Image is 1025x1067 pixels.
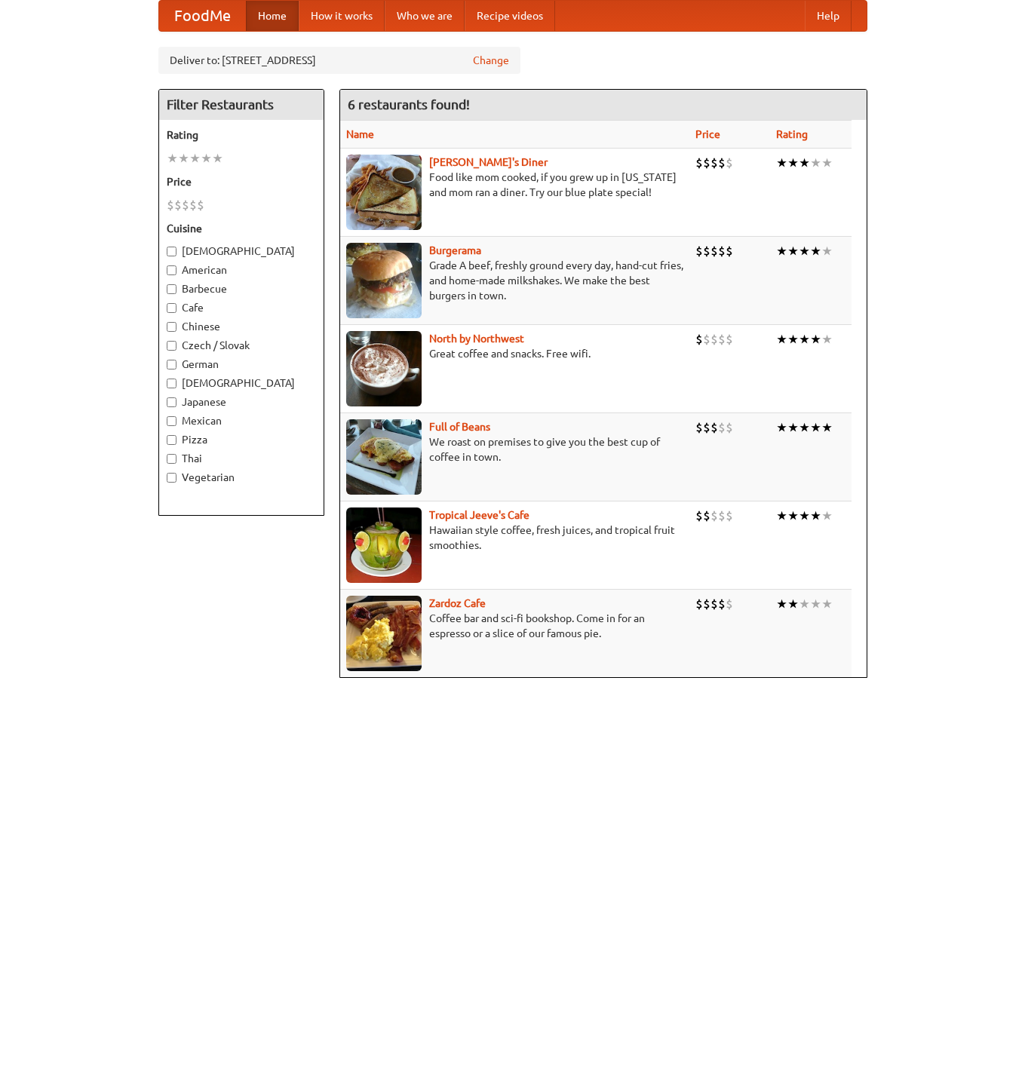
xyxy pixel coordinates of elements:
[167,416,176,426] input: Mexican
[703,331,710,348] li: $
[346,243,422,318] img: burgerama.jpg
[810,155,821,171] li: ★
[429,597,486,609] b: Zardoz Cafe
[787,243,799,259] li: ★
[346,523,683,553] p: Hawaiian style coffee, fresh juices, and tropical fruit smoothies.
[167,265,176,275] input: American
[718,243,726,259] li: $
[346,170,683,200] p: Food like mom cooked, if you grew up in [US_STATE] and mom ran a diner. Try our blue plate special!
[776,507,787,524] li: ★
[787,419,799,436] li: ★
[167,244,316,259] label: [DEMOGRAPHIC_DATA]
[429,421,490,433] a: Full of Beans
[805,1,852,31] a: Help
[726,596,733,612] li: $
[776,243,787,259] li: ★
[821,596,833,612] li: ★
[787,331,799,348] li: ★
[799,155,810,171] li: ★
[821,331,833,348] li: ★
[703,419,710,436] li: $
[167,303,176,313] input: Cafe
[776,128,808,140] a: Rating
[167,454,176,464] input: Thai
[167,284,176,294] input: Barbecue
[787,596,799,612] li: ★
[810,243,821,259] li: ★
[810,331,821,348] li: ★
[346,155,422,230] img: sallys.jpg
[167,221,316,236] h5: Cuisine
[178,150,189,167] li: ★
[821,507,833,524] li: ★
[167,150,178,167] li: ★
[346,596,422,671] img: zardoz.jpg
[167,376,316,391] label: [DEMOGRAPHIC_DATA]
[695,507,703,524] li: $
[167,470,316,485] label: Vegetarian
[167,435,176,445] input: Pizza
[429,156,548,168] a: [PERSON_NAME]'s Diner
[799,596,810,612] li: ★
[346,434,683,465] p: We roast on premises to give you the best cup of coffee in town.
[167,174,316,189] h5: Price
[821,155,833,171] li: ★
[429,509,529,521] b: Tropical Jeeve's Cafe
[346,507,422,583] img: jeeves.jpg
[810,419,821,436] li: ★
[799,419,810,436] li: ★
[710,419,718,436] li: $
[726,419,733,436] li: $
[299,1,385,31] a: How it works
[776,155,787,171] li: ★
[167,341,176,351] input: Czech / Slovak
[787,155,799,171] li: ★
[167,197,174,213] li: $
[703,155,710,171] li: $
[197,197,204,213] li: $
[776,331,787,348] li: ★
[710,243,718,259] li: $
[821,419,833,436] li: ★
[159,90,324,120] h4: Filter Restaurants
[787,507,799,524] li: ★
[429,244,481,256] a: Burgerama
[726,155,733,171] li: $
[346,258,683,303] p: Grade A beef, freshly ground every day, hand-cut fries, and home-made milkshakes. We make the bes...
[167,319,316,334] label: Chinese
[703,596,710,612] li: $
[174,197,182,213] li: $
[167,300,316,315] label: Cafe
[159,1,246,31] a: FoodMe
[695,331,703,348] li: $
[810,596,821,612] li: ★
[167,322,176,332] input: Chinese
[703,243,710,259] li: $
[212,150,223,167] li: ★
[182,197,189,213] li: $
[167,473,176,483] input: Vegetarian
[167,413,316,428] label: Mexican
[710,155,718,171] li: $
[718,331,726,348] li: $
[776,596,787,612] li: ★
[385,1,465,31] a: Who we are
[726,243,733,259] li: $
[718,596,726,612] li: $
[810,507,821,524] li: ★
[167,247,176,256] input: [DEMOGRAPHIC_DATA]
[710,507,718,524] li: $
[799,243,810,259] li: ★
[821,243,833,259] li: ★
[695,419,703,436] li: $
[799,331,810,348] li: ★
[465,1,555,31] a: Recipe videos
[189,150,201,167] li: ★
[776,419,787,436] li: ★
[429,333,524,345] a: North by Northwest
[167,360,176,369] input: German
[167,338,316,353] label: Czech / Slovak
